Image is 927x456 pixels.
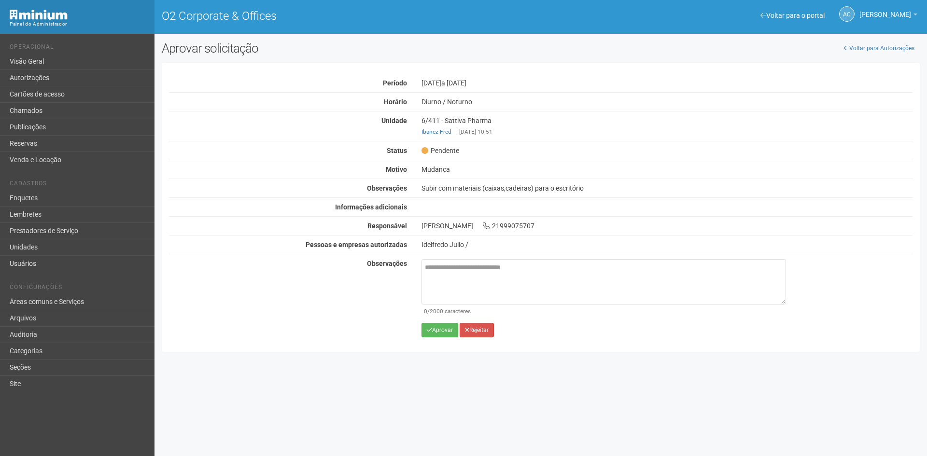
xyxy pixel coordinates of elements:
[10,180,147,190] li: Cadastros
[460,323,494,337] button: Rejeitar
[441,79,466,87] span: a [DATE]
[421,323,458,337] button: Aprovar
[414,221,920,230] div: [PERSON_NAME] 21999075707
[381,117,407,124] strong: Unidade
[387,147,407,154] strong: Status
[421,146,459,155] span: Pendente
[859,12,917,20] a: [PERSON_NAME]
[455,128,457,135] span: |
[414,79,920,87] div: [DATE]
[424,308,427,315] span: 0
[839,41,920,55] a: Voltar para Autorizações
[384,98,407,106] strong: Horário
[367,184,407,192] strong: Observações
[367,222,407,230] strong: Responsável
[424,307,784,316] div: /2000 caracteres
[162,41,534,55] h2: Aprovar solicitação
[306,241,407,249] strong: Pessoas e empresas autorizadas
[10,10,68,20] img: Minium
[414,184,920,193] div: Subir com materiais (caixas,cadeiras) para o escritório
[421,240,913,249] div: Idelfredo Julio /
[10,43,147,54] li: Operacional
[367,260,407,267] strong: Observações
[10,20,147,28] div: Painel do Administrador
[859,1,911,18] span: Ana Carla de Carvalho Silva
[10,284,147,294] li: Configurações
[421,128,451,135] a: Ibanez Fred
[335,203,407,211] strong: Informações adicionais
[414,97,920,106] div: Diurno / Noturno
[162,10,534,22] h1: O2 Corporate & Offices
[839,6,855,22] a: AC
[414,116,920,136] div: 6/411 - Sattiva Pharma
[386,166,407,173] strong: Motivo
[421,127,913,136] div: [DATE] 10:51
[414,165,920,174] div: Mudança
[383,79,407,87] strong: Período
[760,12,825,19] a: Voltar para o portal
